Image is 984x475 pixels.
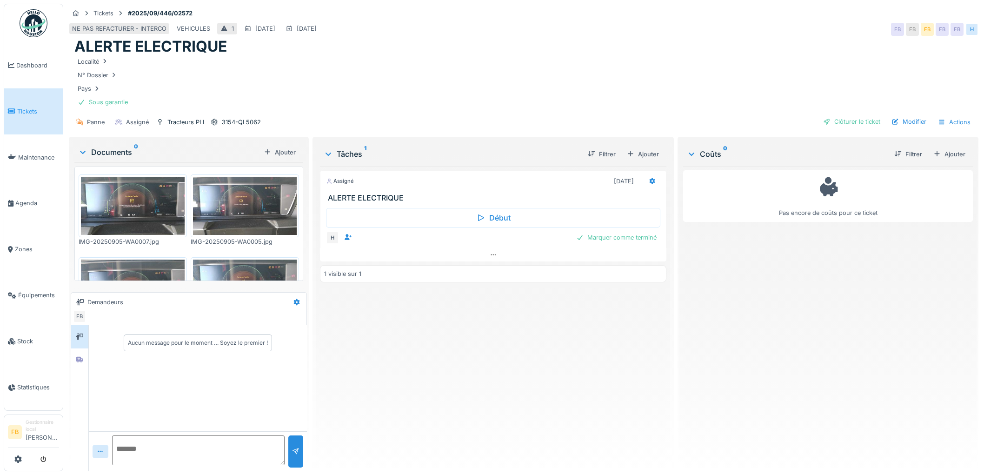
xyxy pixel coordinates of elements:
[74,38,227,55] h1: ALERTE ELECTRIQUE
[193,260,297,318] img: 3scalifmj9vyjwd4oo40a0f6ao1y
[18,153,59,162] span: Maintenance
[4,364,63,410] a: Statistiques
[891,23,904,36] div: FB
[81,177,185,235] img: 7454e4smyw2zyu3asvfv5bqdbgx1
[364,148,366,160] sup: 1
[134,147,138,158] sup: 0
[191,237,299,246] div: IMG-20250905-WA0005.jpg
[79,237,187,246] div: IMG-20250905-WA0007.jpg
[26,419,59,446] li: [PERSON_NAME]
[951,23,964,36] div: FB
[93,9,113,18] div: Tickets
[72,24,166,33] div: NE PAS REFACTURER - INTERCO
[193,177,297,235] img: zc1vszru5gocv8522f3wr40dw6qe
[26,419,59,433] div: Gestionnaire local
[723,148,727,160] sup: 0
[126,118,149,127] div: Assigné
[4,181,63,227] a: Agenda
[326,177,354,185] div: Assigné
[921,23,934,36] div: FB
[15,245,59,254] span: Zones
[906,23,919,36] div: FB
[167,118,206,127] div: Tracteurs PLL
[81,260,185,318] img: jg9pnoipd0pnwmwpfssewcgd6330
[930,148,969,161] div: Ajouter
[177,24,210,33] div: VEHICULES
[4,272,63,318] a: Équipements
[623,148,663,161] div: Ajouter
[8,419,59,448] a: FB Gestionnaire local[PERSON_NAME]
[232,24,234,33] div: 1
[324,269,361,278] div: 1 visible sur 1
[324,148,581,160] div: Tâches
[572,231,660,244] div: Marquer comme terminé
[687,148,887,160] div: Coûts
[4,88,63,134] a: Tickets
[16,61,59,70] span: Dashboard
[819,115,884,128] div: Clôturer le ticket
[78,147,260,158] div: Documents
[326,208,661,227] div: Début
[4,318,63,364] a: Stock
[4,227,63,273] a: Zones
[78,57,108,66] div: Localité
[17,337,59,346] span: Stock
[934,115,975,129] div: Actions
[73,310,86,323] div: FB
[8,425,22,439] li: FB
[89,98,128,107] div: Sous garantie
[328,194,663,202] h3: ALERTE ELECTRIQUE
[260,146,299,159] div: Ajouter
[965,23,978,36] div: H
[128,339,268,347] div: Aucun message pour le moment … Soyez le premier !
[15,199,59,207] span: Agenda
[888,115,930,128] div: Modifier
[87,118,105,127] div: Panne
[18,291,59,300] span: Équipements
[891,148,926,161] div: Filtrer
[17,383,59,392] span: Statistiques
[255,24,275,33] div: [DATE]
[936,23,949,36] div: FB
[78,84,100,93] div: Pays
[87,298,123,307] div: Demandeurs
[4,134,63,181] a: Maintenance
[584,148,619,161] div: Filtrer
[124,9,196,18] strong: #2025/09/446/02572
[297,24,317,33] div: [DATE]
[17,107,59,116] span: Tickets
[20,9,47,37] img: Badge_color-CXgf-gQk.svg
[4,42,63,88] a: Dashboard
[326,231,339,244] div: H
[78,71,118,80] div: N° Dossier
[614,177,634,186] div: [DATE]
[222,118,261,127] div: 3154-QL5062
[689,174,967,218] div: Pas encore de coûts pour ce ticket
